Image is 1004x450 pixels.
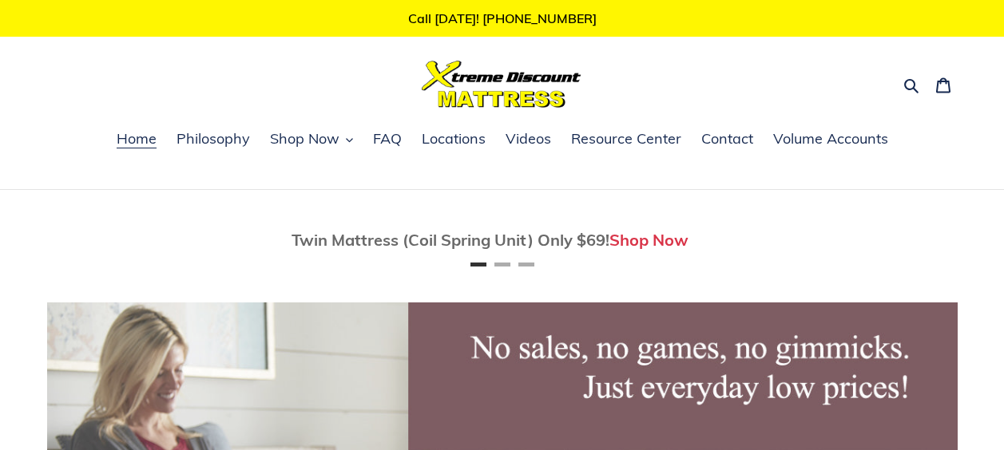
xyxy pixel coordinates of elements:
[270,129,339,148] span: Shop Now
[470,262,486,266] button: Page 1
[498,128,559,152] a: Videos
[262,128,361,152] button: Shop Now
[292,230,609,250] span: Twin Mattress (Coil Spring Unit) Only $69!
[414,128,494,152] a: Locations
[177,129,250,148] span: Philosophy
[518,262,534,266] button: Page 3
[693,128,761,152] a: Contact
[563,128,689,152] a: Resource Center
[422,61,581,108] img: Xtreme Discount Mattress
[506,129,551,148] span: Videos
[701,129,753,148] span: Contact
[422,129,486,148] span: Locations
[609,230,689,250] a: Shop Now
[365,128,410,152] a: FAQ
[773,129,888,148] span: Volume Accounts
[571,129,681,148] span: Resource Center
[117,129,157,148] span: Home
[494,262,510,266] button: Page 2
[169,128,258,152] a: Philosophy
[373,129,402,148] span: FAQ
[765,128,896,152] a: Volume Accounts
[109,128,165,152] a: Home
